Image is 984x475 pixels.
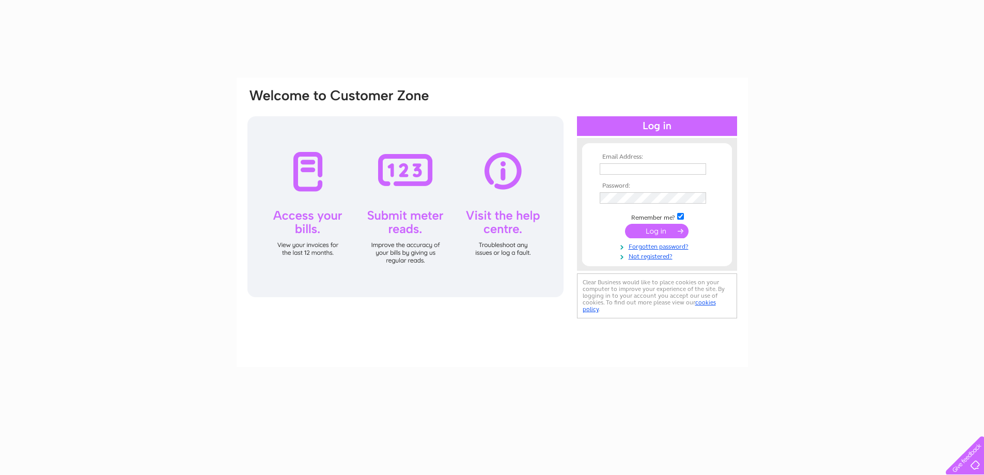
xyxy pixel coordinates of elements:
[600,241,717,251] a: Forgotten password?
[597,154,717,161] th: Email Address:
[625,224,689,238] input: Submit
[597,182,717,190] th: Password:
[600,251,717,261] a: Not registered?
[583,299,716,313] a: cookies policy
[577,273,737,318] div: Clear Business would like to place cookies on your computer to improve your experience of the sit...
[597,211,717,222] td: Remember me?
